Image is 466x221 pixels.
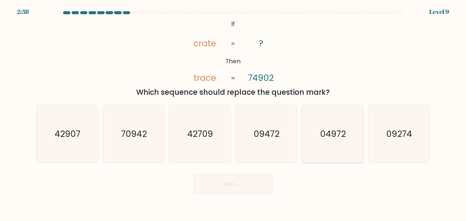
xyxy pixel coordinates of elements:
[194,37,216,49] tspan: crate
[254,128,280,140] text: 09472
[231,39,235,48] tspan: =
[248,72,274,84] tspan: 74902
[231,20,235,28] tspan: If
[187,128,213,140] text: 42709
[387,128,412,140] text: 09274
[121,128,147,140] text: 70942
[179,18,287,84] svg: @import url('[URL][DOMAIN_NAME]);
[194,174,272,194] button: Next
[231,74,235,82] tspan: =
[429,7,449,16] div: Level 9
[259,37,263,49] tspan: ?
[17,7,29,16] div: 2:38
[194,72,216,84] tspan: trace
[55,128,81,140] text: 42907
[320,128,346,140] text: 04972
[40,87,426,98] div: Which sequence should replace the question mark?
[225,57,241,65] tspan: Then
